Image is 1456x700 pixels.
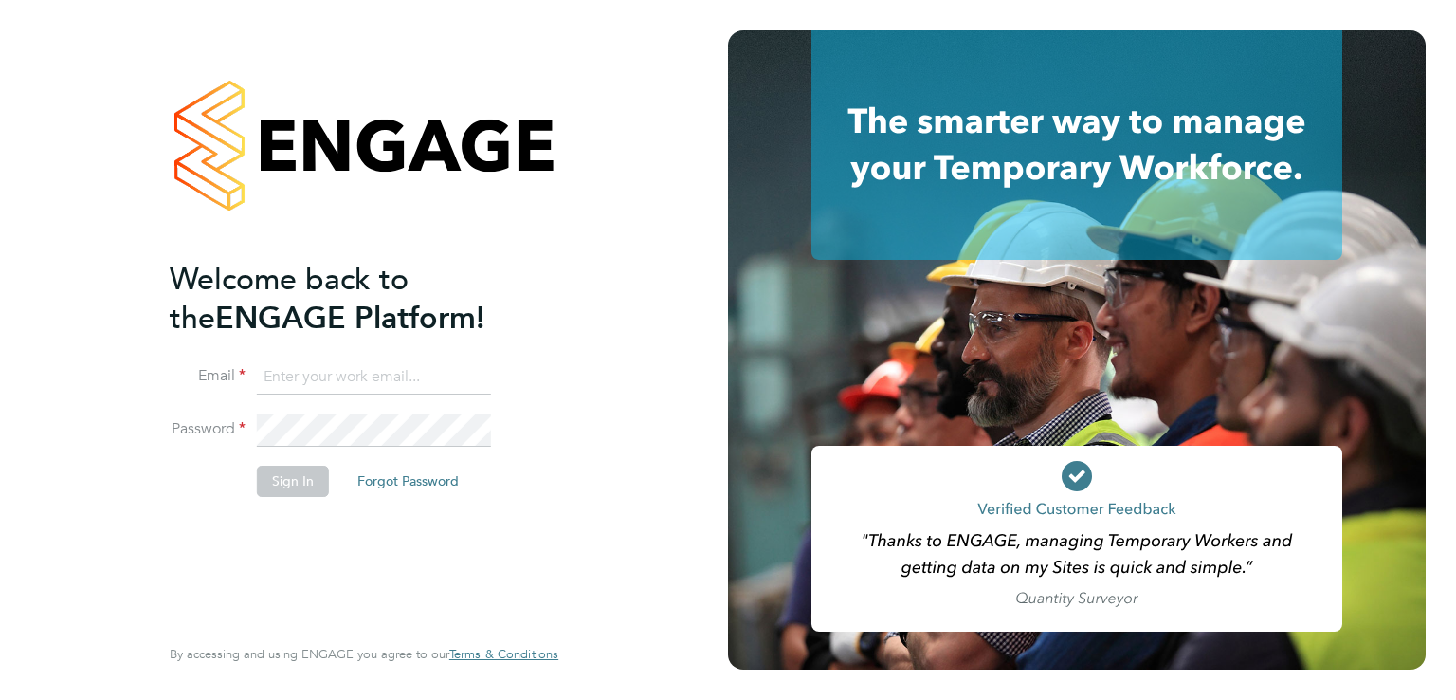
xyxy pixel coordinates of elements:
button: Sign In [257,466,329,496]
button: Forgot Password [342,466,474,496]
span: Terms & Conditions [449,646,558,662]
h2: ENGAGE Platform! [170,260,539,338]
a: Terms & Conditions [449,647,558,662]
label: Email [170,366,246,386]
input: Enter your work email... [257,360,491,395]
span: By accessing and using ENGAGE you agree to our [170,646,558,662]
span: Welcome back to the [170,261,409,337]
label: Password [170,419,246,439]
